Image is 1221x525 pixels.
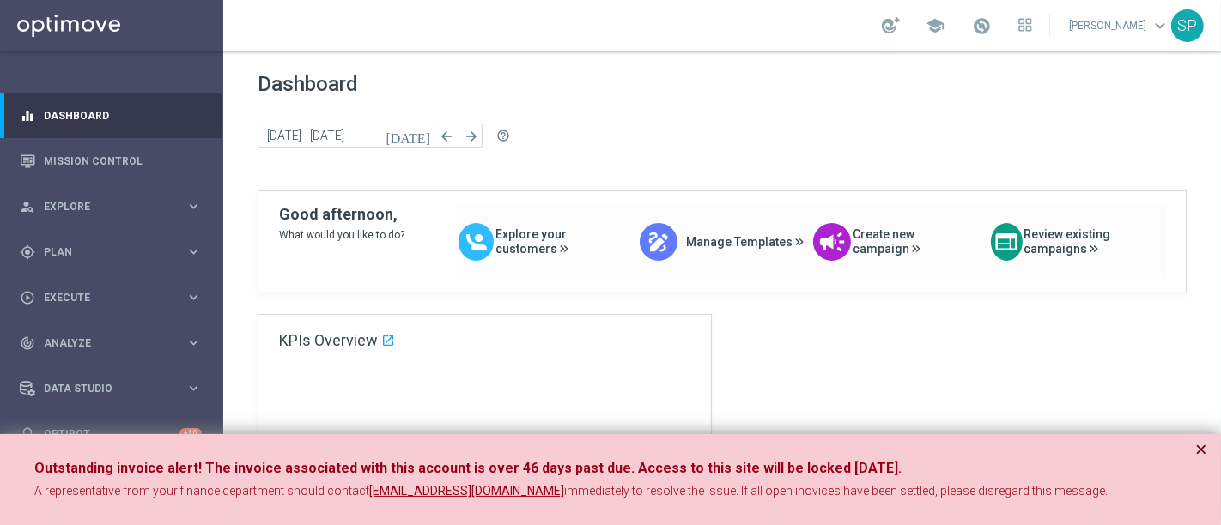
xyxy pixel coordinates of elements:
strong: Outstanding invoice alert! The invoice associated with this account is over 46 days past due. Acc... [34,460,902,476]
div: Optibot [20,411,202,456]
div: Plan [20,244,185,260]
div: Data Studio [20,381,185,396]
div: Explore [20,199,185,214]
i: gps_fixed [20,244,35,260]
button: Close [1195,439,1207,460]
div: +10 [179,428,202,439]
span: Analyze [44,338,185,348]
span: Plan [44,247,185,257]
span: keyboard_arrow_down [1151,16,1169,35]
a: [PERSON_NAME]keyboard_arrow_down [1067,13,1171,39]
i: keyboard_arrow_right [185,335,202,351]
a: [EMAIL_ADDRESS][DOMAIN_NAME] [369,483,564,500]
span: immediately to resolve the issue. If all open inovices have been settled, please disregard this m... [564,484,1108,498]
a: Optibot [44,411,179,456]
div: Dashboard [20,93,202,138]
i: lightbulb [20,426,35,442]
div: Mission Control [20,138,202,184]
i: track_changes [20,335,35,351]
span: Data Studio [44,383,185,394]
button: equalizer Dashboard [19,109,203,123]
i: keyboard_arrow_right [185,198,202,214]
i: equalizer [20,108,35,124]
span: A representative from your finance department should contact [34,484,369,498]
a: Mission Control [44,138,202,184]
i: play_circle_outline [20,290,35,305]
span: school [926,16,945,35]
button: person_search Explore keyboard_arrow_right [19,200,203,214]
button: gps_fixed Plan keyboard_arrow_right [19,245,203,259]
button: track_changes Analyze keyboard_arrow_right [19,336,203,350]
button: play_circle_outline Execute keyboard_arrow_right [19,291,203,305]
div: Execute [20,290,185,305]
i: keyboard_arrow_right [185,244,202,260]
i: keyboard_arrow_right [185,380,202,396]
span: Explore [44,202,185,212]
button: Mission Control [19,154,203,168]
div: SP [1171,9,1204,42]
i: person_search [20,199,35,214]
button: lightbulb Optibot +10 [19,427,203,441]
div: Analyze [20,335,185,351]
i: keyboard_arrow_right [185,289,202,305]
button: Data Studio keyboard_arrow_right [19,382,203,395]
span: Execute [44,293,185,303]
a: Dashboard [44,93,202,138]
